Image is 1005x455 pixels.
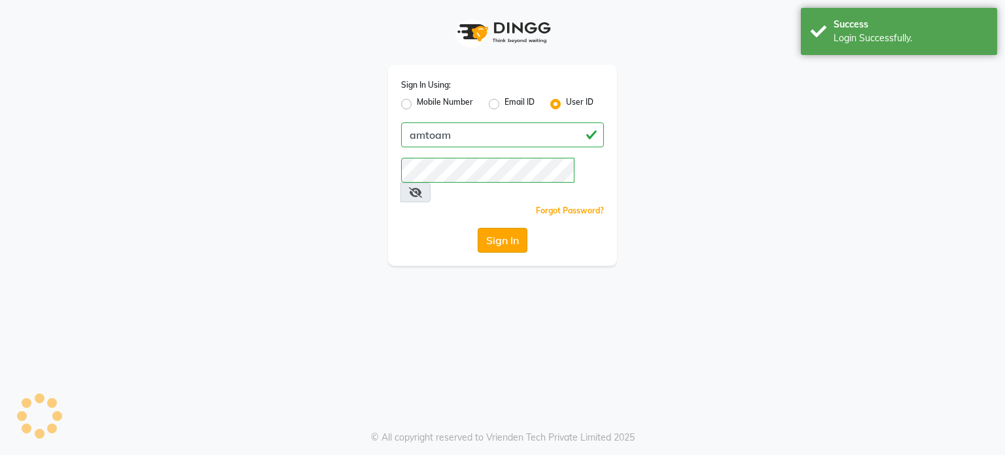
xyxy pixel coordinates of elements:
[566,96,593,112] label: User ID
[417,96,473,112] label: Mobile Number
[450,13,555,52] img: logo1.svg
[834,18,987,31] div: Success
[401,79,451,91] label: Sign In Using:
[401,158,574,183] input: Username
[536,206,604,215] a: Forgot Password?
[504,96,535,112] label: Email ID
[478,228,527,253] button: Sign In
[401,122,604,147] input: Username
[834,31,987,45] div: Login Successfully.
